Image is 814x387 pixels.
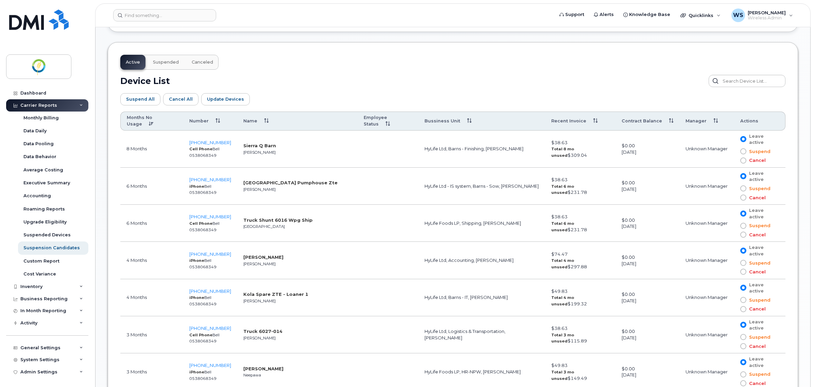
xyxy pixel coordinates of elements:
[243,366,283,371] strong: [PERSON_NAME]
[189,221,220,232] small: Bell 0538068349
[189,370,204,374] strong: iPhone
[746,148,770,155] span: Suspend
[545,242,615,279] td: $74.47 $297.88
[243,291,308,297] strong: Kola Spare ZTE - Loaner 1
[192,60,213,65] span: Canceled
[418,316,545,353] td: HyLife Ltd, Logistics & Transportation, [PERSON_NAME]
[679,242,734,279] td: Unknown Manager
[551,333,574,344] strong: Total 3 mo unused
[243,329,282,334] strong: Truck 6027-014
[545,279,615,316] td: $49.83 $199.32
[679,279,734,316] td: Unknown Manager
[189,295,204,300] strong: iPhone
[746,380,766,387] span: Cancel
[243,150,276,155] small: [PERSON_NAME]
[676,9,725,22] div: Quicklinks
[189,333,220,344] small: Bell 0538068349
[746,222,770,229] span: Suspend
[679,112,734,131] th: Manager: activate to sort column ascending
[622,149,673,155] div: [DATE]
[120,316,183,353] td: 3 Months
[358,112,418,131] th: Employee Status: activate to sort column ascending
[616,316,679,353] td: $0.00
[622,335,673,341] div: [DATE]
[189,333,212,337] strong: Cell Phone
[153,60,179,65] span: Suspended
[243,336,276,340] small: [PERSON_NAME]
[746,343,766,350] span: Cancel
[679,316,734,353] td: Unknown Manager
[555,8,589,21] a: Support
[748,15,786,21] span: Wireless Admin
[189,251,231,257] span: [PHONE_NUMBER]
[189,288,231,294] a: [PHONE_NUMBER]
[616,205,679,242] td: $0.00
[189,184,204,189] strong: iPhone
[189,325,231,331] a: [PHONE_NUMBER]
[120,76,170,86] h2: Device List
[551,184,574,195] strong: Total 6 mo unused
[120,279,183,316] td: 4 Months
[727,9,798,22] div: Williams, Shelly
[189,370,217,381] small: Bell 0538068349
[189,214,231,219] a: [PHONE_NUMBER]
[243,180,337,185] strong: [GEOGRAPHIC_DATA] Pumphouse Zte
[551,147,574,158] strong: Total 8 mo unused
[545,168,615,205] td: $38.63 $231.78
[746,157,766,164] span: Cancel
[189,363,231,368] a: [PHONE_NUMBER]
[243,143,276,148] strong: Sierra Q Barn
[418,168,545,205] td: HyLife Ltd - IS system, Barns - Sow, [PERSON_NAME]
[545,131,615,168] td: $38.63 $309.04
[183,112,237,131] th: Number: activate to sort column ascending
[189,177,231,182] span: [PHONE_NUMBER]
[418,205,545,242] td: HyLife Foods LP, Shipping, [PERSON_NAME]
[734,112,785,131] th: Actions
[237,112,358,131] th: Name: activate to sort column ascending
[622,260,673,267] div: [DATE]
[746,260,770,266] span: Suspend
[120,93,160,105] button: Suspend All
[418,242,545,279] td: HyLife Ltd, Accounting, [PERSON_NAME]
[418,131,545,168] td: HyLife Ltd, Barns - Finishing, [PERSON_NAME]
[545,112,615,131] th: Recent Invoice: activate to sort column ascending
[746,232,766,238] span: Cancel
[120,112,183,131] th: Months No Usage: activate to sort column ascending
[551,258,574,269] strong: Total 4 mo unused
[189,258,204,263] strong: iPhone
[189,258,217,269] small: Bell 0538068349
[679,205,734,242] td: Unknown Manager
[589,8,619,21] a: Alerts
[746,185,770,192] span: Suspend
[622,223,673,230] div: [DATE]
[622,372,673,378] div: [DATE]
[113,9,216,21] input: Find something...
[243,217,313,223] strong: Truck Shunt 6016 Wpg Ship
[243,187,276,192] small: [PERSON_NAME]
[616,279,679,316] td: $0.00
[619,8,675,21] a: Knowledge Base
[616,168,679,205] td: $0.00
[189,184,217,195] small: Bell 0538068349
[600,11,614,18] span: Alerts
[418,279,545,316] td: HyLife Ltd, Barns - IT, [PERSON_NAME]
[163,93,198,105] button: Cancel All
[545,316,615,353] td: $38.63 $115.89
[746,306,766,312] span: Cancel
[189,147,212,151] strong: Cell Phone
[746,282,777,294] span: Leave active
[565,11,584,18] span: Support
[243,299,276,303] small: [PERSON_NAME]
[120,205,183,242] td: 6 Months
[622,186,673,192] div: [DATE]
[120,242,183,279] td: 4 Months
[748,10,786,15] span: [PERSON_NAME]
[551,221,574,232] strong: Total 6 mo unused
[189,140,231,145] a: [PHONE_NUMBER]
[243,262,276,266] small: [PERSON_NAME]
